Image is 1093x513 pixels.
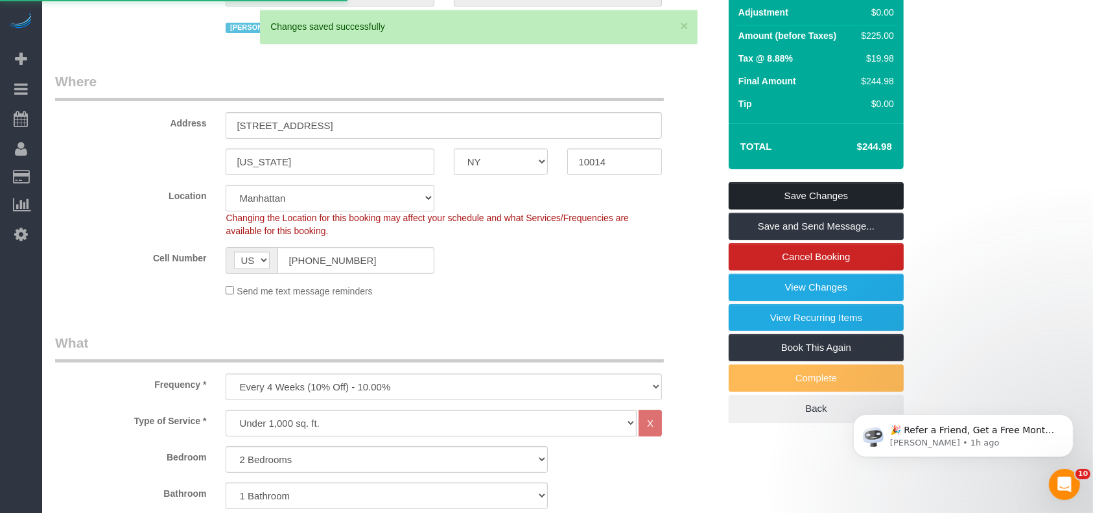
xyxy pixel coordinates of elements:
[738,97,752,110] label: Tip
[1075,469,1090,479] span: 10
[729,395,904,422] a: Back
[855,75,894,88] div: $244.98
[729,304,904,331] a: View Recurring Items
[729,243,904,270] a: Cancel Booking
[226,213,629,236] span: Changing the Location for this booking may affect your schedule and what Services/Frequencies are...
[738,29,836,42] label: Amount (before Taxes)
[729,334,904,361] a: Book This Again
[45,483,216,500] label: Bathroom
[55,333,664,363] legend: What
[237,286,372,296] span: Send me text message reminders
[680,19,688,32] button: ×
[729,274,904,301] a: View Changes
[226,149,434,175] input: City
[8,13,34,31] img: Automaid Logo
[45,112,216,130] label: Address
[834,387,1093,478] iframe: Intercom notifications message
[855,52,894,65] div: $19.98
[55,72,664,101] legend: Where
[226,23,336,33] span: [PERSON_NAME] - Requested
[738,52,793,65] label: Tax @ 8.88%
[45,446,216,464] label: Bedroom
[855,29,894,42] div: $225.00
[45,410,216,427] label: Type of Service *
[45,185,216,202] label: Location
[45,374,216,391] label: Frequency *
[818,141,892,152] h4: $244.98
[729,182,904,209] a: Save Changes
[738,6,788,19] label: Adjustment
[1049,469,1080,500] iframe: Intercom live chat
[45,247,216,265] label: Cell Number
[270,20,687,33] div: Changes saved successfully
[855,97,894,110] div: $0.00
[729,213,904,240] a: Save and Send Message...
[855,6,894,19] div: $0.00
[277,247,434,274] input: Cell Number
[738,75,796,88] label: Final Amount
[740,141,772,152] strong: Total
[567,149,662,175] input: Zip Code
